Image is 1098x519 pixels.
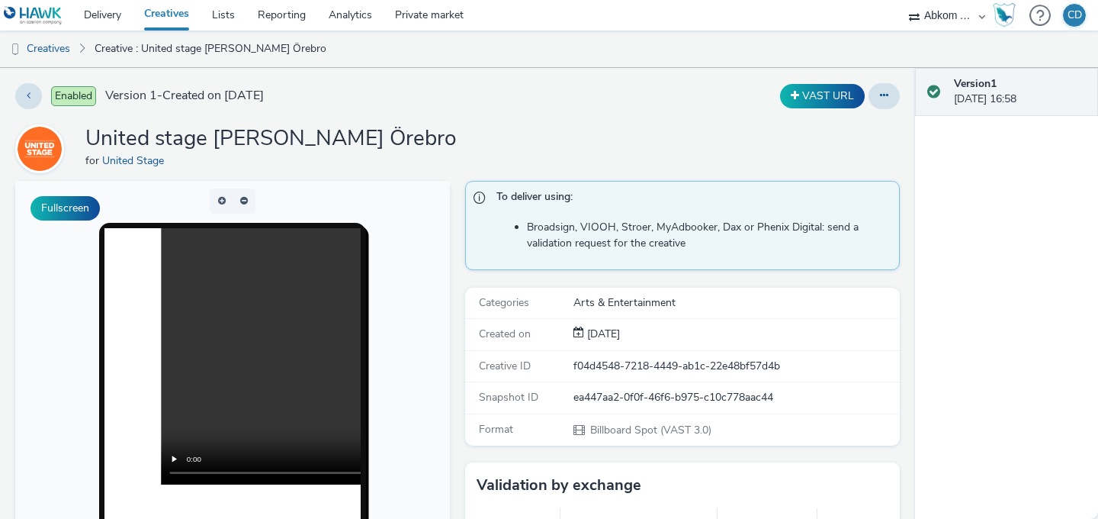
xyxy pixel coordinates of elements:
img: dooh [8,42,23,57]
h3: Validation by exchange [477,474,641,497]
img: United Stage [18,127,62,171]
h1: United stage [PERSON_NAME] Örebro [85,124,457,153]
span: Categories [479,295,529,310]
span: Creative ID [479,359,531,373]
span: [DATE] [584,327,620,341]
span: Enabled [51,86,96,106]
div: CD [1067,4,1082,27]
span: Created on [479,327,531,341]
span: Format [479,422,513,437]
span: Snapshot ID [479,390,538,405]
div: ea447aa2-0f0f-46f6-b975-c10c778aac44 [573,390,898,405]
div: [DATE] 16:58 [954,76,1086,108]
a: Hawk Academy [993,3,1022,27]
li: Broadsign, VIOOH, Stroer, MyAdbooker, Dax or Phenix Digital: send a validation request for the cr... [527,220,891,251]
span: Version 1 - Created on [DATE] [105,87,264,105]
img: Hawk Academy [993,3,1016,27]
span: Billboard Spot (VAST 3.0) [589,423,711,437]
button: VAST URL [780,84,865,108]
span: To deliver using: [496,189,884,209]
div: Arts & Entertainment [573,295,898,311]
div: f04d4548-7218-4449-ab1c-22e48bf57d4b [573,359,898,374]
strong: Version 1 [954,76,997,91]
a: Creative : United stage [PERSON_NAME] Örebro [87,31,334,67]
a: United Stage [102,153,170,168]
div: Creation 28 August 2025, 16:58 [584,327,620,342]
button: Fullscreen [30,196,100,221]
img: undefined Logo [4,6,63,25]
a: United Stage [15,141,70,156]
div: Duplicate the creative as a VAST URL [776,84,868,108]
span: for [85,153,102,168]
